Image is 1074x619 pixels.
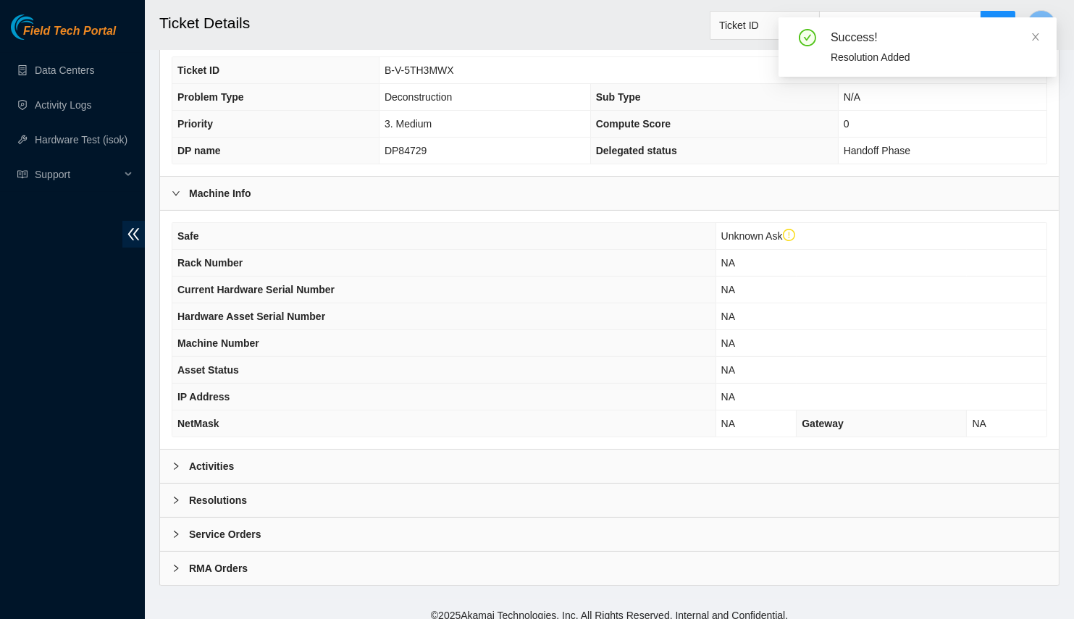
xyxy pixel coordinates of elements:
span: Problem Type [177,91,244,103]
a: Akamai TechnologiesField Tech Portal [11,26,116,45]
span: I [1040,16,1043,34]
span: Unknown Ask [721,230,795,242]
b: Resolutions [189,492,247,508]
div: RMA Orders [160,552,1059,585]
span: 3. Medium [385,118,432,130]
span: NA [721,337,735,349]
span: Current Hardware Serial Number [177,284,335,295]
a: Hardware Test (isok) [35,134,127,146]
span: DP84729 [385,145,427,156]
img: Akamai Technologies [11,14,73,40]
span: IP Address [177,391,230,403]
div: Machine Info [160,177,1059,210]
a: Data Centers [35,64,94,76]
b: Activities [189,458,234,474]
div: Service Orders [160,518,1059,551]
span: Field Tech Portal [23,25,116,38]
span: close [1031,32,1041,42]
span: check-circle [799,29,816,46]
span: Support [35,160,120,189]
span: read [17,169,28,180]
div: Resolution Added [831,49,1039,65]
span: double-left [122,221,145,248]
span: right [172,564,180,573]
span: NA [721,257,735,269]
span: right [172,189,180,198]
span: right [172,462,180,471]
span: NA [721,418,735,429]
span: N/A [844,91,860,103]
a: Activity Logs [35,99,92,111]
div: Resolutions [160,484,1059,517]
span: NA [972,418,986,429]
span: right [172,530,180,539]
span: NetMask [177,418,219,429]
input: Enter text here... [819,11,981,40]
button: search [981,11,1015,40]
span: Compute Score [596,118,671,130]
span: B-V-5TH3MWX [385,64,454,76]
span: NA [721,311,735,322]
span: Priority [177,118,213,130]
span: Delegated status [596,145,677,156]
b: RMA Orders [189,560,248,576]
span: 0 [844,118,849,130]
span: Rack Number [177,257,243,269]
span: DP name [177,145,221,156]
span: Ticket ID [177,64,219,76]
span: exclamation-circle [783,229,796,242]
div: Success! [831,29,1039,46]
span: Gateway [802,418,844,429]
span: Hardware Asset Serial Number [177,311,325,322]
span: Asset Status [177,364,239,376]
b: Machine Info [189,185,251,201]
span: Safe [177,230,199,242]
span: Deconstruction [385,91,452,103]
span: Machine Number [177,337,259,349]
span: NA [721,391,735,403]
span: right [172,496,180,505]
button: I [1027,10,1056,39]
div: Activities [160,450,1059,483]
span: Ticket ID [719,14,810,36]
span: NA [721,284,735,295]
span: NA [721,364,735,376]
span: Handoff Phase [844,145,910,156]
b: Service Orders [189,526,261,542]
span: Sub Type [596,91,641,103]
